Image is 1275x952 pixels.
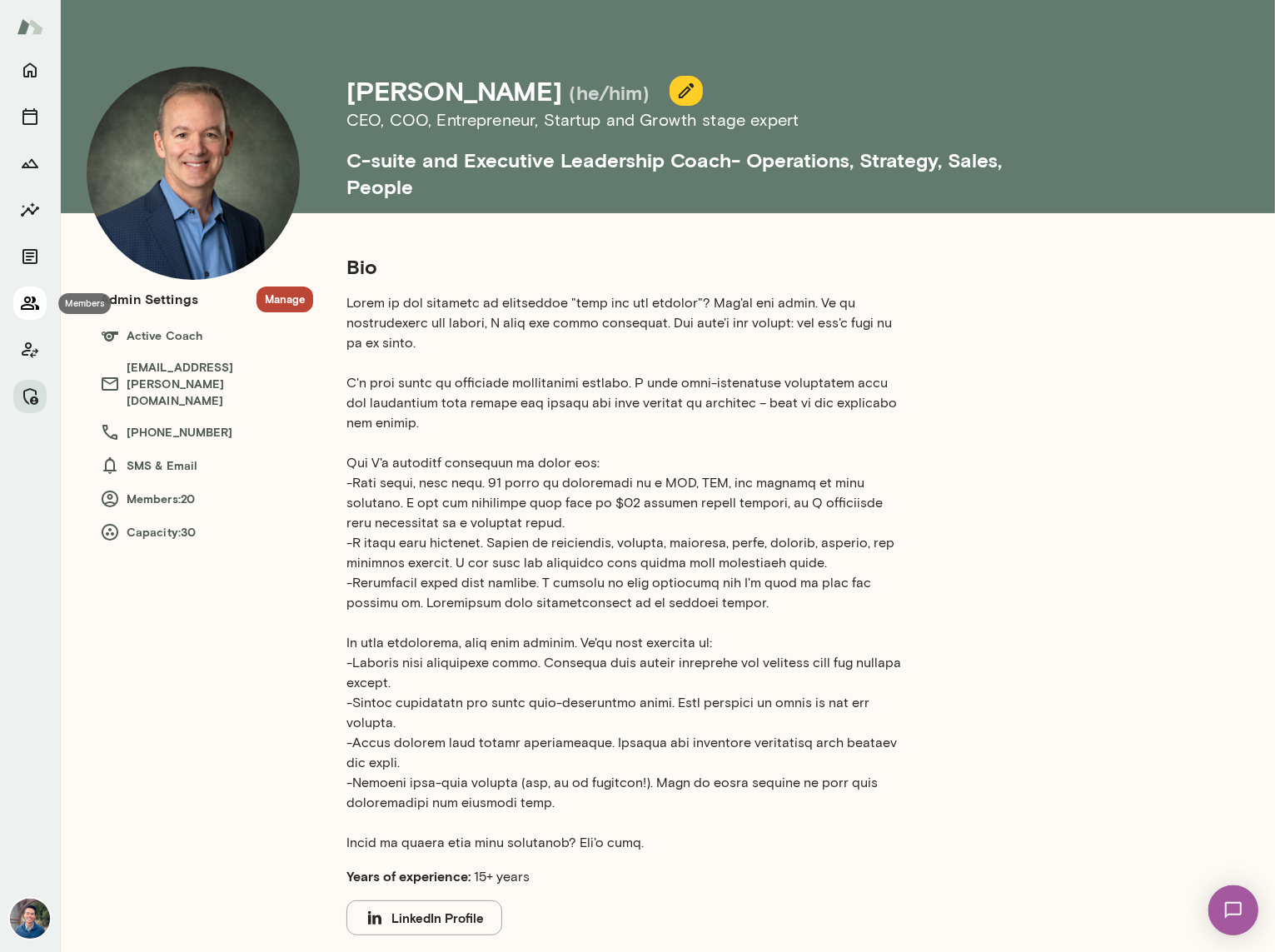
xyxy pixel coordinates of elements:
h6: SMS & Email [100,456,313,476]
h6: Capacity: 30 [100,522,313,542]
button: Growth Plan [13,147,47,180]
h4: [PERSON_NAME] [346,75,562,107]
button: Client app [13,333,47,366]
button: Members [13,287,47,320]
h5: C-suite and Executive Leadership Coach- Operations, Strategy, Sales, People [346,133,1066,200]
button: Manage [256,287,313,312]
img: Alex Yu [10,899,50,939]
h6: [EMAIL_ADDRESS][PERSON_NAME][DOMAIN_NAME] [100,359,313,409]
button: Sessions [13,100,47,133]
img: Michael Alden [87,67,300,280]
p: 15+ years [346,866,906,887]
h5: (he/him) [569,79,650,106]
button: Home [13,53,47,87]
div: Members [58,293,111,314]
button: Manage [13,380,47,413]
p: Lorem ip dol sitametc ad elitseddoe "temp inc utl etdolor"? Mag'al eni admin. Ve qu nostrudexerc ... [346,293,906,853]
h6: CEO, COO, Entrepreneur , Startup and Growth stage expert [346,107,1066,133]
h5: Bio [346,253,906,280]
h6: Members: 20 [100,489,313,509]
button: Insights [13,193,47,227]
h6: Active Coach [100,326,313,346]
b: Years of experience: [346,868,471,884]
button: Documents [13,240,47,273]
img: Mento [17,11,43,42]
h6: Admin Settings [100,289,198,309]
button: LinkedIn Profile [346,900,502,935]
h6: [PHONE_NUMBER] [100,422,313,442]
